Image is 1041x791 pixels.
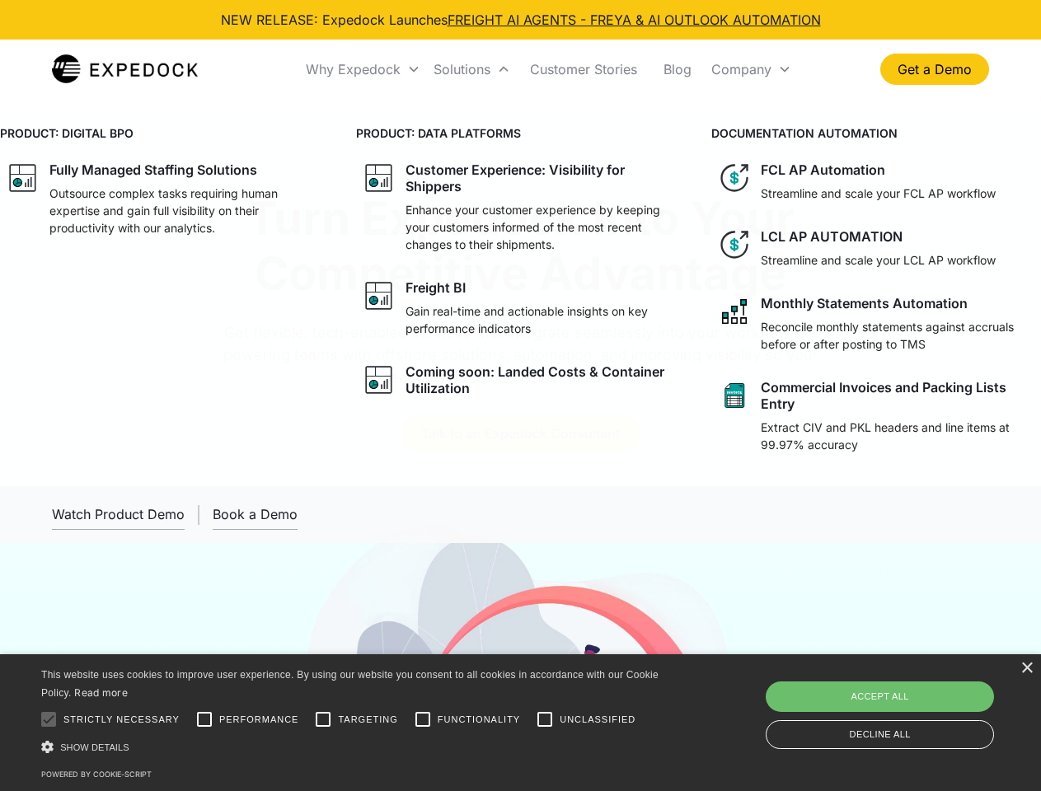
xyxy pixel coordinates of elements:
[356,357,686,403] a: graph iconComing soon: Landed Costs & Container Utilization
[49,185,323,236] p: Outsource complex tasks requiring human expertise and gain full visibility on their productivity ...
[406,302,679,337] p: Gain real-time and actionable insights on key performance indicators
[363,161,396,194] img: graph icon
[221,10,821,30] div: NEW RELEASE: Expedock Launches
[356,273,686,344] a: graph iconFreight BIGain real-time and actionable insights on key performance indicators
[213,506,298,522] div: Book a Demo
[356,124,686,142] h4: PRODUCT: DATA PLATFORMS
[761,161,885,178] div: FCL AP Automation
[41,669,659,700] span: This website uses cookies to improve user experience. By using our website you consent to all coo...
[718,161,751,194] img: dollar icon
[356,155,686,260] a: graph iconCustomer Experience: Visibility for ShippersEnhance your customer experience by keeping...
[52,53,198,86] img: Expedock Logo
[363,279,396,312] img: graph icon
[448,12,821,28] a: FREIGHT AI AGENTS - FREYA & AI OUTLOOK AUTOMATION
[49,161,257,178] div: Fully Managed Staffing Solutions
[517,41,650,97] a: Customer Stories
[52,499,185,530] a: open lightbox
[711,288,1041,359] a: network like iconMonthly Statements AutomationReconcile monthly statements against accruals befor...
[711,124,1041,142] h4: DOCUMENTATION AUTOMATION
[560,713,635,727] span: Unclassified
[761,251,996,269] p: Streamline and scale your LCL AP workflow
[406,201,679,253] p: Enhance your customer experience by keeping your customers informed of the most recent changes to...
[705,41,798,97] div: Company
[299,41,427,97] div: Why Expedock
[434,61,490,77] div: Solutions
[761,185,996,202] p: Streamline and scale your FCL AP workflow
[438,713,520,727] span: Functionality
[650,41,705,97] a: Blog
[52,53,198,86] a: home
[406,161,679,194] div: Customer Experience: Visibility for Shippers
[761,379,1034,412] div: Commercial Invoices and Packing Lists Entry
[761,419,1034,453] p: Extract CIV and PKL headers and line items at 99.97% accuracy
[41,738,664,756] div: Show details
[52,506,185,522] div: Watch Product Demo
[338,713,397,727] span: Targeting
[363,363,396,396] img: graph icon
[711,222,1041,275] a: dollar iconLCL AP AUTOMATIONStreamline and scale your LCL AP workflow
[406,363,679,396] div: Coming soon: Landed Costs & Container Utilization
[41,770,152,779] a: Powered by cookie-script
[63,713,180,727] span: Strictly necessary
[711,155,1041,208] a: dollar iconFCL AP AutomationStreamline and scale your FCL AP workflow
[718,379,751,412] img: sheet icon
[711,372,1041,460] a: sheet iconCommercial Invoices and Packing Lists EntryExtract CIV and PKL headers and line items a...
[761,228,903,245] div: LCL AP AUTOMATION
[74,686,128,699] a: Read more
[219,713,299,727] span: Performance
[880,54,989,85] a: Get a Demo
[60,742,129,752] span: Show details
[761,295,968,311] div: Monthly Statements Automation
[213,499,298,530] a: Book a Demo
[711,61,771,77] div: Company
[306,61,401,77] div: Why Expedock
[761,318,1034,353] p: Reconcile monthly statements against accruals before or after posting to TMS
[718,228,751,261] img: dollar icon
[718,295,751,328] img: network like icon
[427,41,517,97] div: Solutions
[7,161,40,194] img: graph icon
[767,613,1041,791] iframe: Chat Widget
[406,279,466,296] div: Freight BI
